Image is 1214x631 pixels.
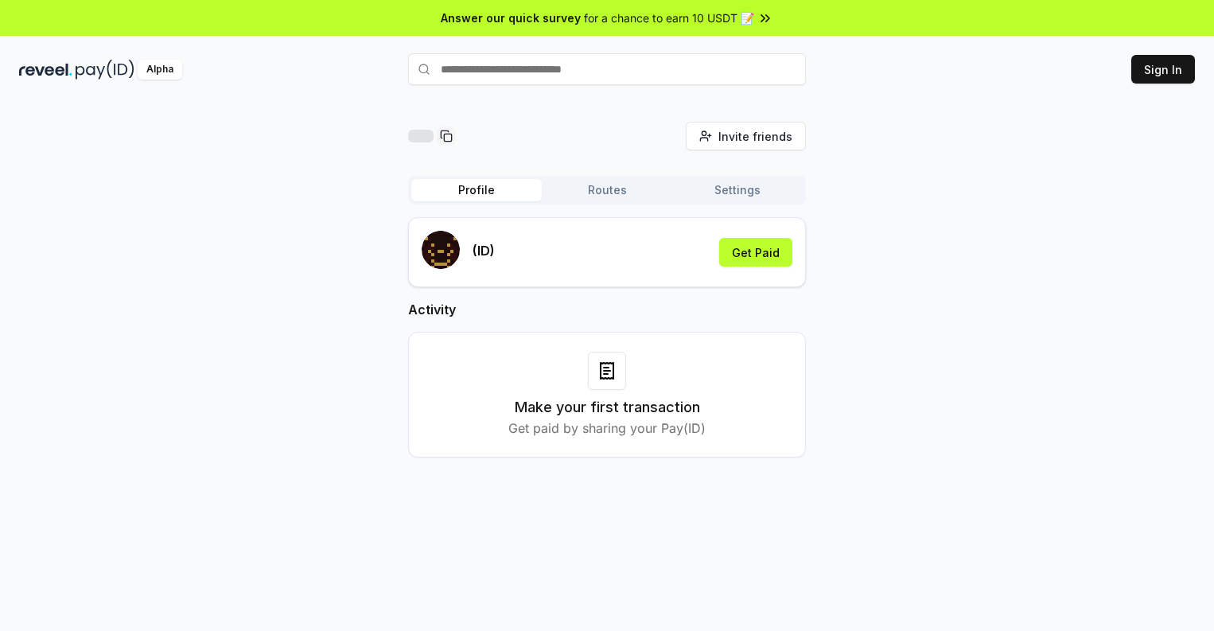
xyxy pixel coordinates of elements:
h3: Make your first transaction [515,396,700,419]
p: (ID) [473,241,495,260]
p: Get paid by sharing your Pay(ID) [508,419,706,438]
button: Invite friends [686,122,806,150]
span: for a chance to earn 10 USDT 📝 [584,10,754,26]
button: Get Paid [719,238,792,267]
img: pay_id [76,60,134,80]
span: Invite friends [718,128,792,145]
span: Answer our quick survey [441,10,581,26]
button: Routes [542,179,672,201]
button: Profile [411,179,542,201]
button: Settings [672,179,803,201]
div: Alpha [138,60,182,80]
h2: Activity [408,300,806,319]
button: Sign In [1131,55,1195,84]
img: reveel_dark [19,60,72,80]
